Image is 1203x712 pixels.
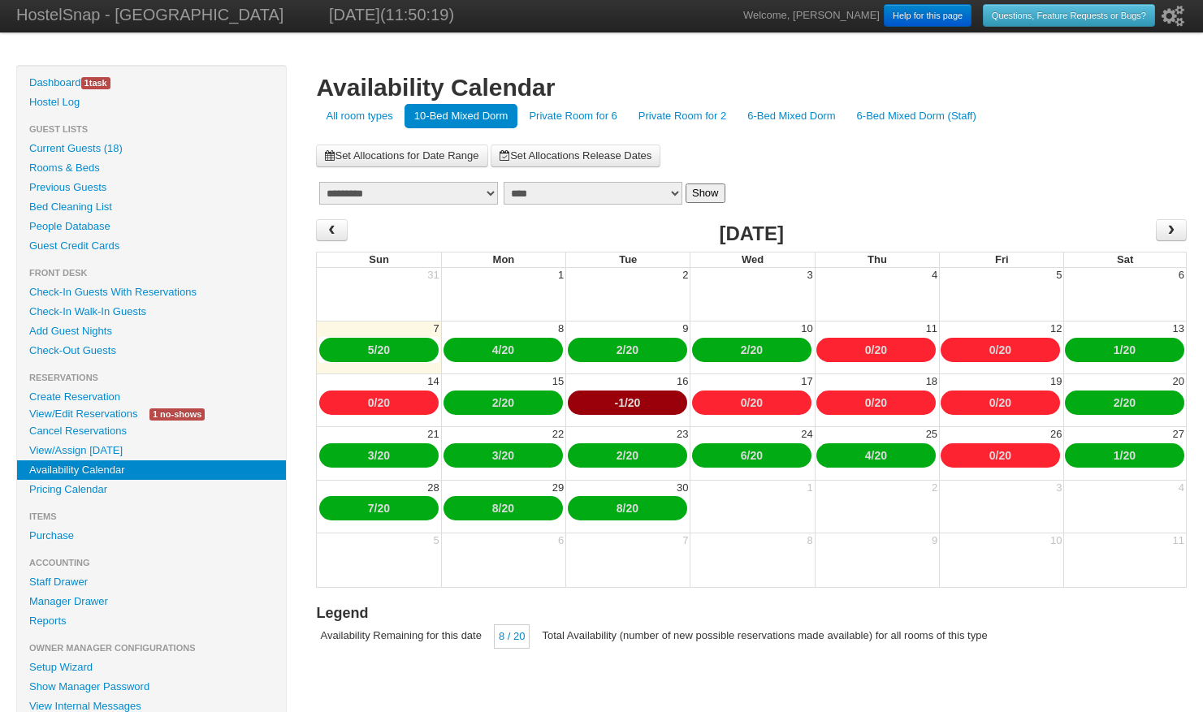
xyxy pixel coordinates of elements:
div: 10 [1049,533,1063,548]
a: Availability Calendar [17,460,286,480]
a: 0 [368,396,374,409]
a: Dashboard1task [17,73,286,93]
a: Pricing Calendar [17,480,286,499]
a: Purchase [17,526,286,546]
div: / [941,443,1060,468]
div: 15 [551,374,565,389]
div: Availability Remaining for this date [316,624,485,647]
a: 20 [626,343,639,356]
div: 2 [681,268,690,283]
a: Help for this page [884,4,971,27]
div: Total Availability (number of new possible reservations made available) for all rooms of this type [538,624,991,647]
div: / [692,391,811,415]
div: / [816,391,936,415]
span: 1 no-shows [149,408,205,421]
a: Check-Out Guests [17,341,286,360]
a: Add Guest Nights [17,321,286,341]
a: 20 [628,396,641,409]
i: Setup Wizard [1162,6,1184,27]
a: 4 [492,343,499,356]
th: Fri [939,252,1063,268]
a: People Database [17,217,286,236]
div: / [444,338,563,362]
div: 8 [806,533,815,548]
a: Bed Cleaning List [17,197,286,217]
div: 3 [1054,481,1063,495]
a: Manager Drawer [17,592,286,611]
div: 29 [551,481,565,495]
a: 20 [751,396,764,409]
th: Thu [815,252,939,268]
div: 3 [806,268,815,283]
th: Sun [316,252,440,268]
div: / [1065,391,1184,415]
a: Set Allocations Release Dates [491,145,660,167]
div: / [816,338,936,362]
a: Check-In Walk-In Guests [17,302,286,321]
div: / [568,496,687,520]
a: 6-Bed Mixed Dorm [738,104,845,128]
a: 3 [492,449,499,462]
a: 10-Bed Mixed Dorm [405,104,518,128]
a: 0 [865,343,872,356]
a: 20 [502,449,515,462]
a: 1 no-shows [137,405,217,422]
a: Questions, Feature Requests or Bugs? [983,4,1155,27]
a: Previous Guests [17,178,286,197]
div: / [444,443,563,468]
div: / [941,338,1060,362]
a: Current Guests (18) [17,139,286,158]
a: 20 [875,449,888,462]
a: 0 [989,449,996,462]
div: 30 [675,481,690,495]
li: Reservations [17,368,286,387]
span: ‹ [326,218,339,242]
span: 1 [84,78,89,88]
th: Mon [441,252,565,268]
div: 7 [681,533,690,548]
div: / [941,391,1060,415]
a: 20 [378,502,391,515]
a: Rooms & Beds [17,158,286,178]
a: Cancel Reservations [17,421,286,441]
div: 17 [799,374,814,389]
div: 25 [924,427,939,442]
a: 20 [1123,449,1136,462]
h1: Availability Calendar [316,73,1187,102]
li: Accounting [17,553,286,572]
div: / [816,443,936,468]
div: / [568,338,687,362]
a: 2 [617,449,623,462]
a: 20 [502,343,515,356]
a: 2 [741,343,747,356]
span: task [81,77,110,89]
a: Hostel Log [17,93,286,112]
a: Private Room for 6 [519,104,626,128]
a: Staff Drawer [17,572,286,592]
a: 0 [989,343,996,356]
div: 7 [432,321,441,336]
a: 20 [999,449,1012,462]
a: 1 [1114,449,1120,462]
a: View/Assign [DATE] [17,441,286,460]
a: 20 [751,449,764,462]
a: All room types [316,104,402,128]
li: Items [17,507,286,526]
div: / [319,338,439,362]
div: / [444,391,563,415]
th: Tue [565,252,690,268]
a: 20 [502,502,515,515]
div: 14 [426,374,440,389]
div: / [319,496,439,520]
div: 6 [556,533,565,548]
li: Guest Lists [17,119,286,139]
div: 12 [1049,321,1063,336]
a: 20 [378,449,391,462]
a: 20 [751,343,764,356]
a: 2 [617,343,623,356]
div: / [319,391,439,415]
span: › [1165,218,1178,242]
div: 9 [930,533,939,548]
a: 20 [378,396,391,409]
div: 18 [924,374,939,389]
